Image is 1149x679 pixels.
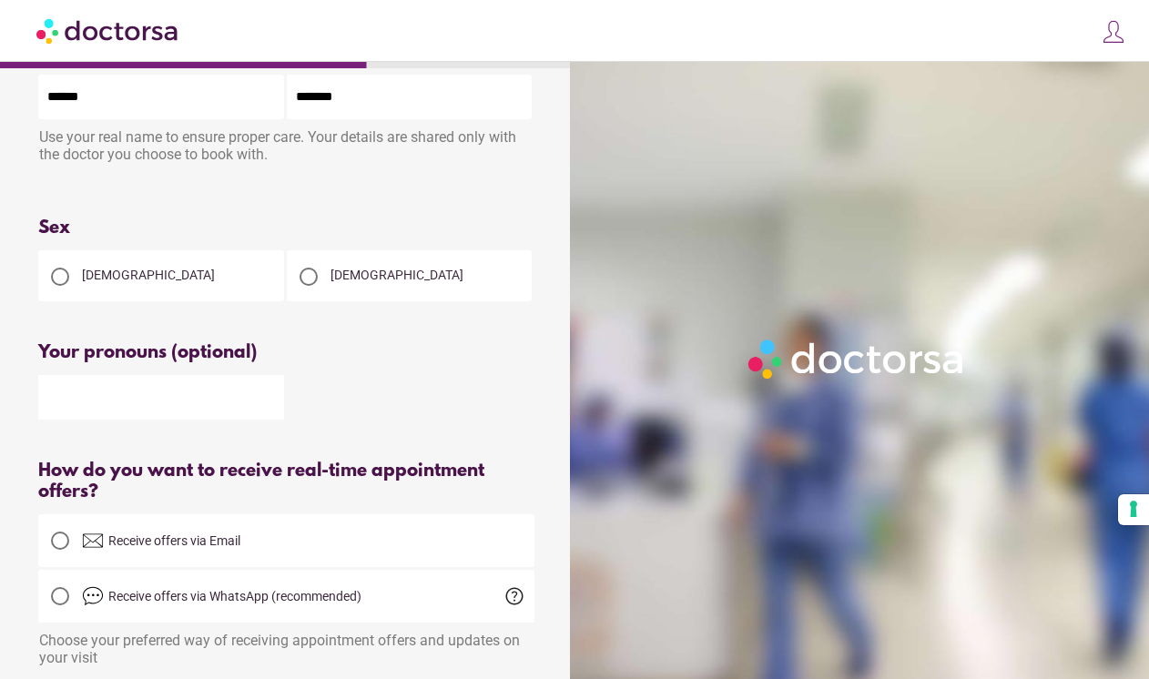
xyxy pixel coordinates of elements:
[82,585,104,607] img: chat
[38,623,534,666] div: Choose your preferred way of receiving appointment offers and updates on your visit
[330,268,463,282] span: [DEMOGRAPHIC_DATA]
[38,461,534,502] div: How do you want to receive real-time appointment offers?
[38,342,534,363] div: Your pronouns (optional)
[503,585,525,607] span: help
[742,333,971,384] img: Logo-Doctorsa-trans-White-partial-flat.png
[1101,19,1126,45] img: icons8-customer-100.png
[38,218,534,238] div: Sex
[1118,494,1149,525] button: Your consent preferences for tracking technologies
[38,119,534,177] div: Use your real name to ensure proper care. Your details are shared only with the doctor you choose...
[108,589,361,603] span: Receive offers via WhatsApp (recommended)
[36,10,180,51] img: Doctorsa.com
[82,268,215,282] span: [DEMOGRAPHIC_DATA]
[108,533,240,548] span: Receive offers via Email
[82,530,104,552] img: email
